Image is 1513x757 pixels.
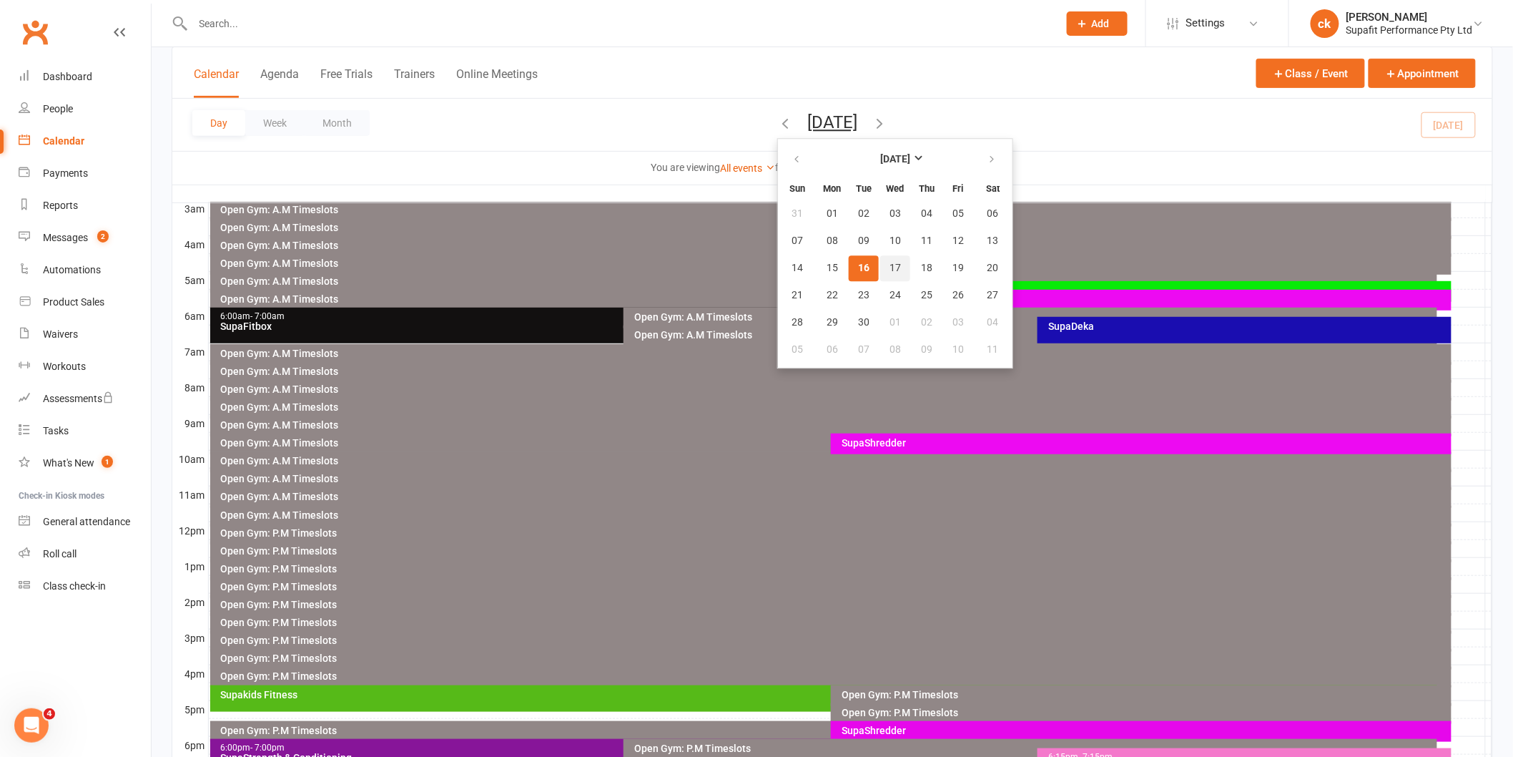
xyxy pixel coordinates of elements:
[912,201,942,227] button: 04
[220,258,1449,268] div: Open Gym: A.M Timeslots
[192,110,245,136] button: Day
[987,263,999,274] span: 20
[779,310,816,336] button: 28
[827,263,838,274] span: 15
[19,538,151,570] a: Roll call
[220,582,1449,592] div: Open Gym: P.M Timeslots
[1048,321,1449,331] div: SupaDeka
[817,283,847,308] button: 22
[220,546,1449,556] div: Open Gym: P.M Timeslots
[634,743,1434,753] div: Open Gym: P.M Timeslots
[858,290,869,301] span: 23
[975,283,1011,308] button: 27
[43,393,114,404] div: Assessments
[220,348,1449,358] div: Open Gym: A.M Timeslots
[220,492,1449,502] div: Open Gym: A.M Timeslots
[19,506,151,538] a: General attendance kiosk mode
[220,456,1449,466] div: Open Gym: A.M Timeslots
[943,283,973,308] button: 26
[889,290,901,301] span: 24
[889,208,901,220] span: 03
[220,564,1449,574] div: Open Gym: P.M Timeslots
[792,263,804,274] span: 14
[43,296,104,308] div: Product Sales
[792,208,804,220] span: 31
[841,285,1449,296] div: Goal Setting Session
[952,317,964,328] span: 03
[1346,11,1473,24] div: [PERSON_NAME]
[97,230,109,243] span: 2
[953,183,964,194] small: Friday
[858,344,869,356] span: 07
[912,337,942,363] button: 09
[1186,7,1226,39] span: Settings
[858,317,869,328] span: 30
[43,264,101,275] div: Automations
[841,690,1449,700] div: Open Gym: P.M Timeslots
[792,290,804,301] span: 21
[19,318,151,351] a: Waivers
[172,414,208,432] th: 9am
[172,235,208,253] th: 4am
[172,593,208,611] th: 2pm
[172,665,208,683] th: 4pm
[858,208,869,220] span: 02
[43,580,106,592] div: Class check-in
[921,263,932,274] span: 18
[841,294,1449,304] div: SupaShredder
[19,125,151,157] a: Calendar
[651,162,720,173] strong: You are viewing
[14,708,49,743] iframe: Intercom live chat
[19,254,151,286] a: Automations
[320,67,373,98] button: Free Trials
[841,708,1449,718] div: Open Gym: P.M Timeslots
[943,201,973,227] button: 05
[975,201,1011,227] button: 06
[807,112,857,132] button: [DATE]
[817,310,847,336] button: 29
[790,183,806,194] small: Sunday
[220,726,1435,736] div: Open Gym: P.M Timeslots
[889,263,901,274] span: 17
[827,208,838,220] span: 01
[220,528,1449,538] div: Open Gym: P.M Timeslots
[827,235,838,247] span: 08
[880,201,910,227] button: 03
[19,383,151,415] a: Assessments
[172,736,208,754] th: 6pm
[912,283,942,308] button: 25
[19,286,151,318] a: Product Sales
[172,200,208,218] th: 3am
[220,743,1021,753] div: 6:00pm
[220,294,1435,304] div: Open Gym: A.M Timeslots
[172,522,208,539] th: 12pm
[394,67,435,98] button: Trainers
[889,235,901,247] span: 10
[880,255,910,281] button: 17
[849,337,879,363] button: 07
[220,671,1449,681] div: Open Gym: P.M Timeslots
[220,240,1449,250] div: Open Gym: A.M Timeslots
[943,255,973,281] button: 19
[987,344,999,356] span: 11
[172,557,208,575] th: 1pm
[912,228,942,254] button: 11
[43,361,86,372] div: Workouts
[456,67,538,98] button: Online Meetings
[43,548,77,560] div: Roll call
[19,157,151,190] a: Payments
[849,201,879,227] button: 02
[172,486,208,504] th: 11am
[44,708,55,720] span: 4
[987,317,999,328] span: 04
[172,450,208,468] th: 10am
[19,61,151,93] a: Dashboard
[841,726,1449,736] div: SupaShredder
[43,516,130,527] div: General attendance
[952,263,964,274] span: 19
[1311,9,1339,38] div: ck
[1346,24,1473,36] div: Supafit Performance Pty Ltd
[943,228,973,254] button: 12
[220,384,1449,394] div: Open Gym: A.M Timeslots
[849,310,879,336] button: 30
